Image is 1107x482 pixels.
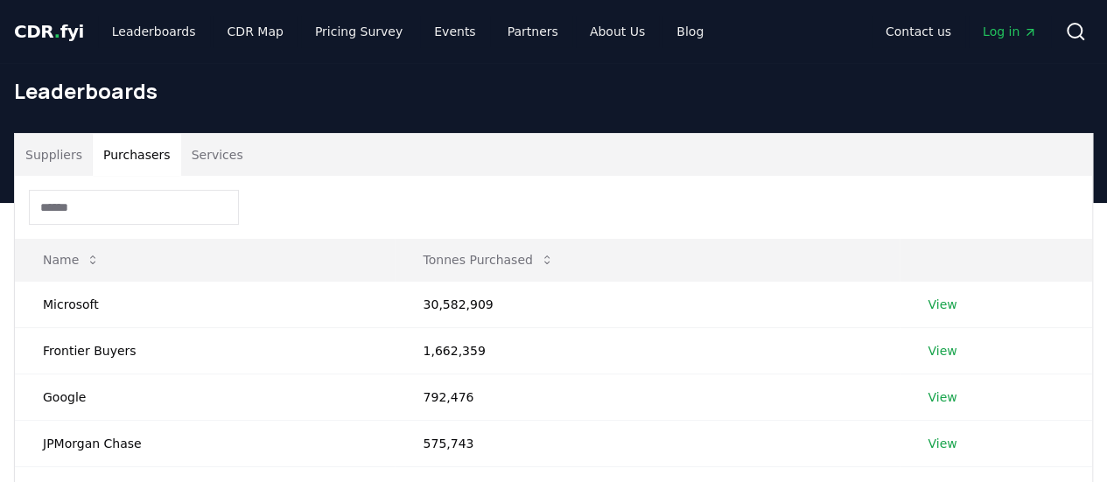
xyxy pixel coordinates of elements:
a: Partners [494,16,572,47]
a: View [928,435,956,452]
td: Google [15,374,395,420]
h1: Leaderboards [14,77,1093,105]
td: Microsoft [15,281,395,327]
td: 792,476 [395,374,900,420]
a: Events [420,16,489,47]
nav: Main [98,16,718,47]
td: 30,582,909 [395,281,900,327]
button: Suppliers [15,134,93,176]
button: Purchasers [93,134,181,176]
a: View [928,388,956,406]
a: Log in [969,16,1051,47]
a: CDR.fyi [14,19,84,44]
span: CDR fyi [14,21,84,42]
td: JPMorgan Chase [15,420,395,466]
td: 1,662,359 [395,327,900,374]
span: . [54,21,60,42]
span: Log in [983,23,1037,40]
button: Tonnes Purchased [409,242,567,277]
button: Name [29,242,114,277]
nav: Main [872,16,1051,47]
a: Pricing Survey [301,16,417,47]
td: Frontier Buyers [15,327,395,374]
a: Leaderboards [98,16,210,47]
a: Contact us [872,16,965,47]
td: 575,743 [395,420,900,466]
a: View [928,342,956,360]
button: Services [181,134,254,176]
a: Blog [662,16,718,47]
a: View [928,296,956,313]
a: About Us [576,16,659,47]
a: CDR Map [214,16,298,47]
